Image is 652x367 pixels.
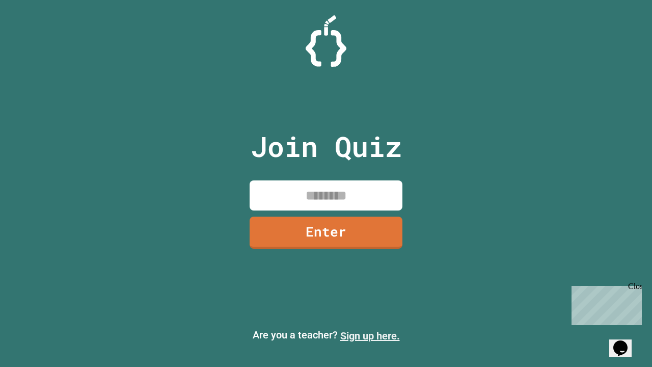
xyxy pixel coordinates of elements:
p: Join Quiz [251,125,402,168]
div: Chat with us now!Close [4,4,70,65]
a: Sign up here. [340,330,400,342]
iframe: chat widget [567,282,642,325]
a: Enter [250,217,402,249]
img: Logo.svg [306,15,346,67]
p: Are you a teacher? [8,327,644,344]
iframe: chat widget [609,326,642,357]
